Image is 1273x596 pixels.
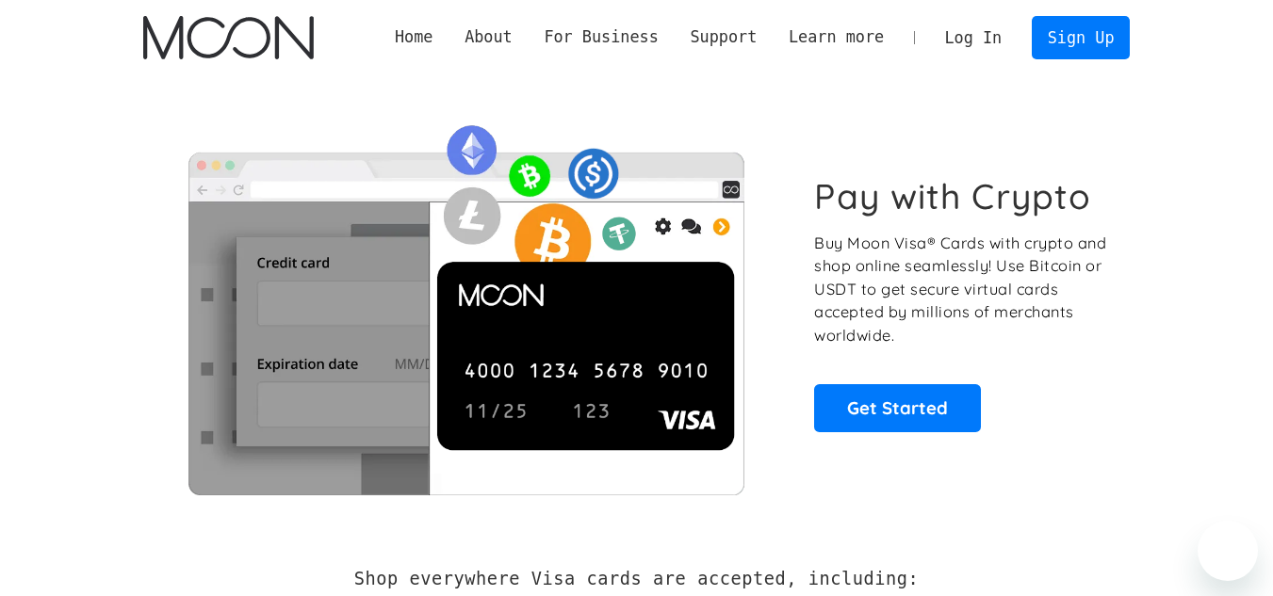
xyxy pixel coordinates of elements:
div: For Business [544,25,658,49]
a: Get Started [814,384,981,431]
div: Support [675,25,773,49]
div: About [465,25,513,49]
div: About [449,25,528,49]
a: Log In [929,17,1018,58]
div: For Business [529,25,675,49]
img: Moon Cards let you spend your crypto anywhere Visa is accepted. [143,112,789,494]
iframe: Button to launch messaging window [1198,521,1258,581]
div: Learn more [789,25,884,49]
a: Sign Up [1032,16,1130,58]
img: Moon Logo [143,16,314,59]
h2: Shop everywhere Visa cards are accepted, including: [354,569,919,589]
p: Buy Moon Visa® Cards with crypto and shop online seamlessly! Use Bitcoin or USDT to get secure vi... [814,232,1109,347]
div: Support [690,25,757,49]
div: Learn more [773,25,900,49]
h1: Pay with Crypto [814,175,1091,217]
a: home [143,16,314,59]
a: Home [379,25,449,49]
